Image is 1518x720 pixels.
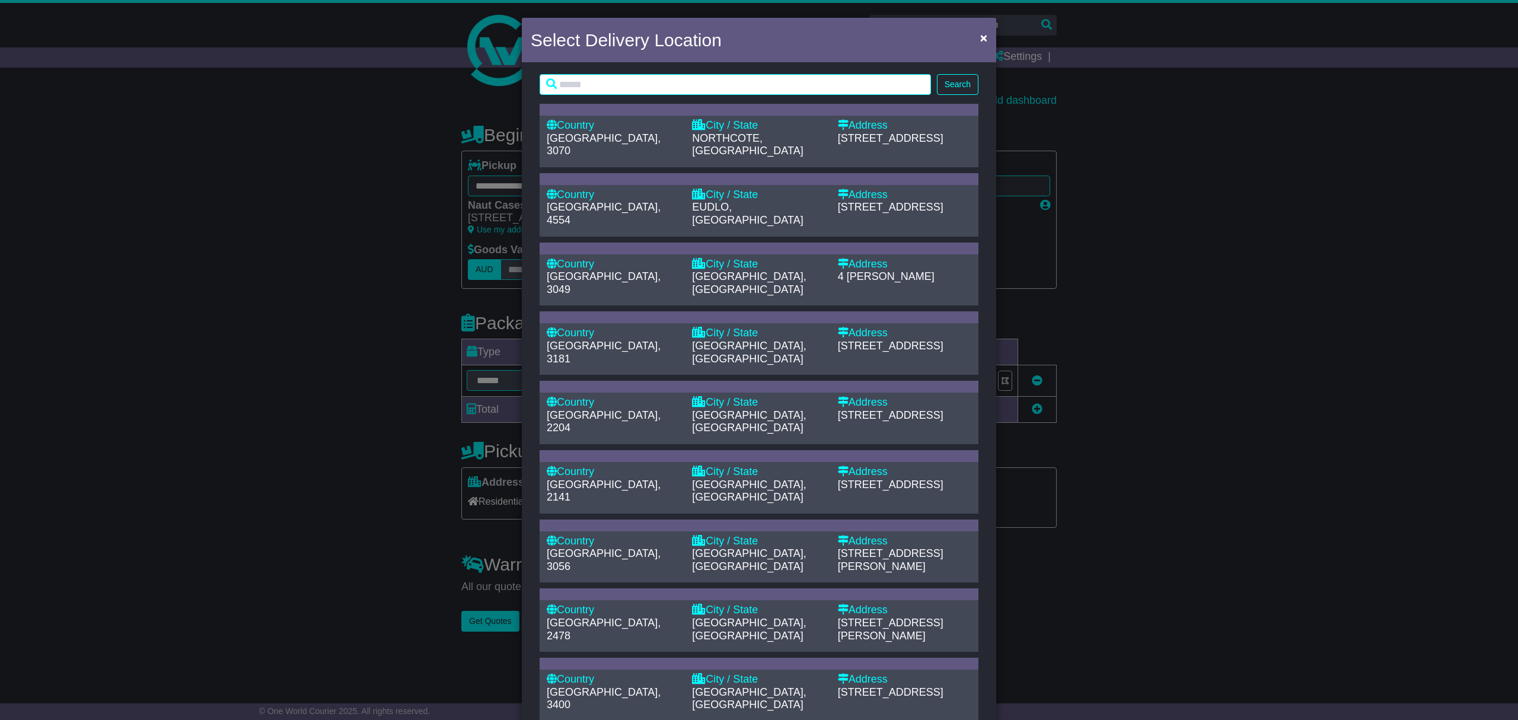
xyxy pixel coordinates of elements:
[547,547,661,572] span: [GEOGRAPHIC_DATA], 3056
[692,201,803,226] span: EUDLO, [GEOGRAPHIC_DATA]
[547,270,661,295] span: [GEOGRAPHIC_DATA], 3049
[547,258,680,271] div: Country
[547,327,680,340] div: Country
[692,327,825,340] div: City / State
[692,479,806,504] span: [GEOGRAPHIC_DATA], [GEOGRAPHIC_DATA]
[692,673,825,686] div: City / State
[547,686,661,711] span: [GEOGRAPHIC_DATA], 3400
[692,466,825,479] div: City / State
[838,270,935,282] span: 4 [PERSON_NAME]
[692,535,825,548] div: City / State
[838,189,971,202] div: Address
[838,479,943,490] span: [STREET_ADDRESS]
[838,686,943,698] span: [STREET_ADDRESS]
[937,74,978,95] button: Search
[692,119,825,132] div: City / State
[692,340,806,365] span: [GEOGRAPHIC_DATA], [GEOGRAPHIC_DATA]
[547,479,661,504] span: [GEOGRAPHIC_DATA], 2141
[547,396,680,409] div: Country
[547,201,661,226] span: [GEOGRAPHIC_DATA], 4554
[838,132,943,144] span: [STREET_ADDRESS]
[838,604,971,617] div: Address
[838,409,943,421] span: [STREET_ADDRESS]
[838,466,971,479] div: Address
[692,409,806,434] span: [GEOGRAPHIC_DATA], [GEOGRAPHIC_DATA]
[838,617,943,642] span: [STREET_ADDRESS][PERSON_NAME]
[838,535,971,548] div: Address
[692,547,806,572] span: [GEOGRAPHIC_DATA], [GEOGRAPHIC_DATA]
[838,119,971,132] div: Address
[547,119,680,132] div: Country
[692,270,806,295] span: [GEOGRAPHIC_DATA], [GEOGRAPHIC_DATA]
[547,535,680,548] div: Country
[838,258,971,271] div: Address
[838,673,971,686] div: Address
[547,409,661,434] span: [GEOGRAPHIC_DATA], 2204
[838,327,971,340] div: Address
[547,617,661,642] span: [GEOGRAPHIC_DATA], 2478
[692,617,806,642] span: [GEOGRAPHIC_DATA], [GEOGRAPHIC_DATA]
[547,466,680,479] div: Country
[838,340,943,352] span: [STREET_ADDRESS]
[692,396,825,409] div: City / State
[547,340,661,365] span: [GEOGRAPHIC_DATA], 3181
[547,604,680,617] div: Country
[838,396,971,409] div: Address
[547,673,680,686] div: Country
[974,26,993,50] button: Close
[531,27,722,53] h4: Select Delivery Location
[692,258,825,271] div: City / State
[692,132,803,157] span: NORTHCOTE, [GEOGRAPHIC_DATA]
[547,189,680,202] div: Country
[692,686,806,711] span: [GEOGRAPHIC_DATA], [GEOGRAPHIC_DATA]
[980,31,987,44] span: ×
[838,547,943,572] span: [STREET_ADDRESS][PERSON_NAME]
[692,189,825,202] div: City / State
[838,201,943,213] span: [STREET_ADDRESS]
[692,604,825,617] div: City / State
[547,132,661,157] span: [GEOGRAPHIC_DATA], 3070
